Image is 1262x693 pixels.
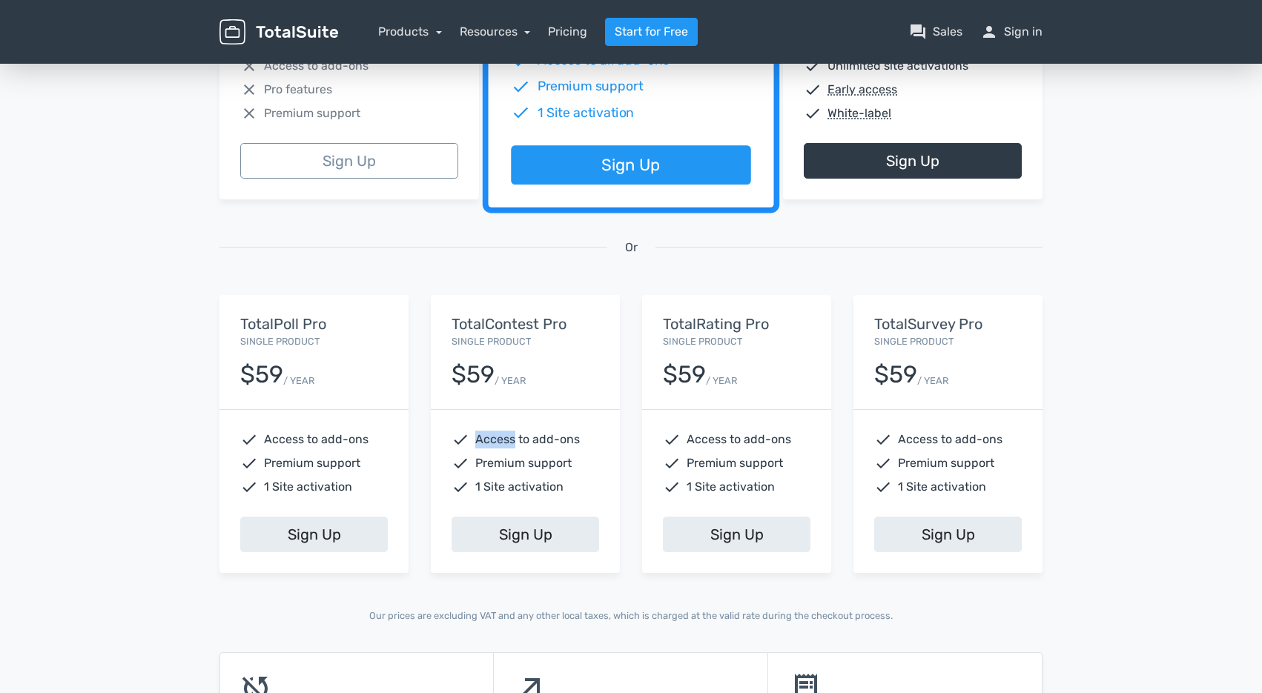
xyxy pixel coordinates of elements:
span: Unlimited site activations [827,57,968,75]
span: Premium support [898,454,994,472]
span: check [874,478,892,496]
abbr: White-label [827,105,891,122]
a: Sign Up [804,143,1022,179]
span: Premium support [264,454,360,472]
a: Start for Free [605,18,698,46]
a: Sign Up [452,517,599,552]
span: Premium support [264,105,360,122]
span: check [452,478,469,496]
small: Single Product [452,336,531,347]
span: Premium support [687,454,783,472]
span: 1 Site activation [687,478,775,496]
span: question_answer [909,23,927,41]
small: / YEAR [495,374,526,388]
span: check [663,431,681,448]
a: Sign Up [511,146,750,185]
span: 1 Site activation [538,103,635,122]
span: Or [625,239,638,256]
span: Access to add-ons [687,431,791,448]
a: Sign Up [663,517,810,552]
span: check [240,431,258,448]
h5: TotalRating Pro [663,316,810,332]
span: Premium support [538,77,644,96]
div: $59 [240,362,283,388]
span: check [452,431,469,448]
a: Sign Up [240,517,388,552]
span: check [452,454,469,472]
span: check [874,431,892,448]
h5: TotalSurvey Pro [874,316,1022,332]
h5: TotalPoll Pro [240,316,388,332]
a: Sign Up [240,143,458,179]
a: Products [378,24,442,39]
abbr: Early access [827,81,897,99]
span: 1 Site activation [475,478,564,496]
span: 1 Site activation [898,478,986,496]
span: check [511,51,530,70]
a: personSign in [980,23,1043,41]
span: Access to add-ons [898,431,1002,448]
span: check [240,478,258,496]
div: $59 [663,362,706,388]
span: Access to add-ons [264,431,369,448]
span: close [240,57,258,75]
a: Resources [460,24,531,39]
span: check [511,103,530,122]
h5: TotalContest Pro [452,316,599,332]
span: Pro features [264,81,332,99]
span: close [240,81,258,99]
small: / YEAR [283,374,314,388]
span: Access to add-ons [264,57,369,75]
small: Single Product [240,336,320,347]
span: Access to add-ons [475,431,580,448]
span: check [804,105,822,122]
span: 1 Site activation [264,478,352,496]
span: Access to all add-ons [538,51,670,70]
small: / YEAR [706,374,737,388]
span: check [804,81,822,99]
a: Pricing [548,23,587,41]
small: Single Product [874,336,954,347]
small: Single Product [663,336,742,347]
span: check [240,454,258,472]
small: / YEAR [917,374,948,388]
div: $59 [452,362,495,388]
span: check [804,57,822,75]
span: check [874,454,892,472]
a: Sign Up [874,517,1022,552]
a: question_answerSales [909,23,962,41]
span: check [511,77,530,96]
span: person [980,23,998,41]
span: Premium support [475,454,572,472]
p: Our prices are excluding VAT and any other local taxes, which is charged at the valid rate during... [219,609,1043,623]
span: check [663,478,681,496]
img: TotalSuite for WordPress [219,19,338,45]
span: check [663,454,681,472]
div: $59 [874,362,917,388]
span: close [240,105,258,122]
